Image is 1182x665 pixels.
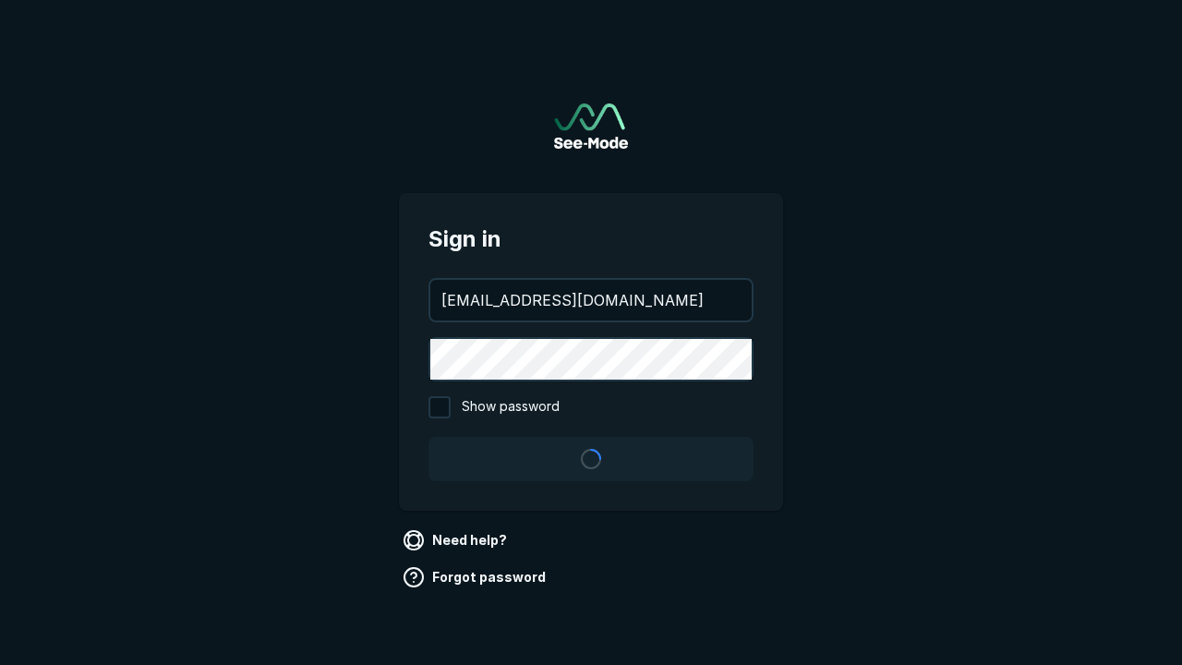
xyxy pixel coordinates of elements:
span: Show password [462,396,560,418]
input: your@email.com [430,280,752,320]
a: Go to sign in [554,103,628,149]
span: Sign in [428,223,754,256]
a: Need help? [399,526,514,555]
a: Forgot password [399,562,553,592]
img: See-Mode Logo [554,103,628,149]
